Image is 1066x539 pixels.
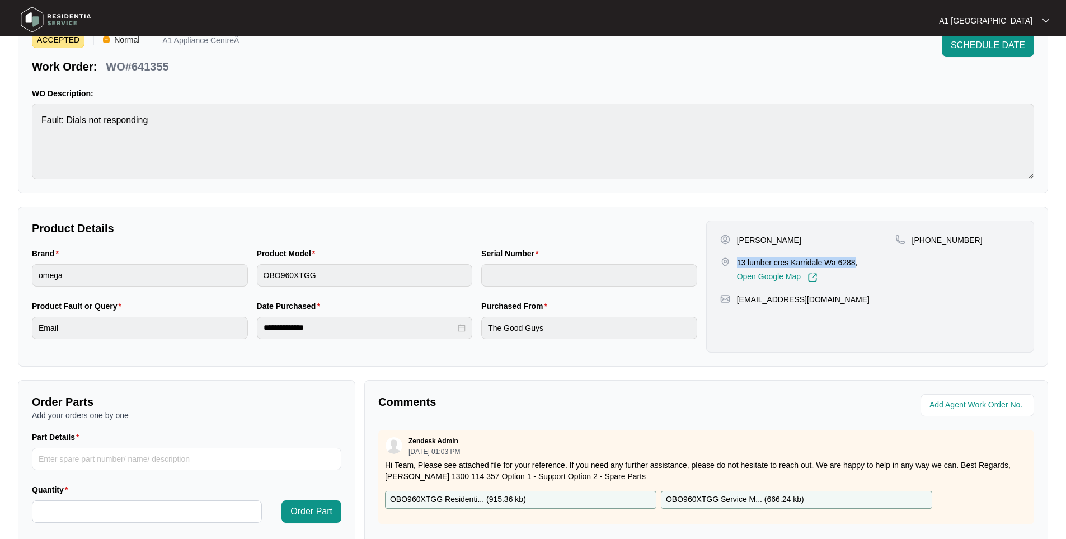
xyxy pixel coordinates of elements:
p: Comments [378,394,698,410]
img: user.svg [386,437,402,454]
label: Part Details [32,432,84,443]
p: Zendesk Admin [408,437,458,446]
label: Quantity [32,484,72,495]
p: 13 lumber cres Karridale Wa 6288, [737,257,858,268]
a: Open Google Map [737,273,818,283]
p: [DATE] 01:03 PM [408,448,460,455]
p: [EMAIL_ADDRESS][DOMAIN_NAME] [737,294,870,305]
label: Purchased From [481,301,552,312]
input: Add Agent Work Order No. [929,399,1027,412]
label: Brand [32,248,63,259]
p: WO#641355 [106,59,168,74]
span: Normal [110,31,144,48]
img: user-pin [720,235,730,245]
img: Link-External [807,273,818,283]
span: ACCEPTED [32,31,84,48]
input: Brand [32,264,248,287]
img: Vercel Logo [103,36,110,43]
p: Product Details [32,221,697,236]
input: Date Purchased [264,322,456,334]
p: OBO960XTGG Service M... ( 666.24 kb ) [666,494,804,506]
img: map-pin [720,294,730,304]
input: Serial Number [481,264,697,287]
label: Date Purchased [257,301,325,312]
input: Product Fault or Query [32,317,248,339]
img: map-pin [895,235,905,245]
p: [PERSON_NAME] [737,235,801,246]
img: dropdown arrow [1042,18,1049,24]
p: Work Order: [32,59,97,74]
p: [PHONE_NUMBER] [912,235,983,246]
input: Quantity [32,501,261,522]
p: Hi Team, Please see attached file for your reference. If you need any further assistance, please ... [385,460,1027,482]
p: Add your orders one by one [32,410,341,421]
button: SCHEDULE DATE [942,34,1034,57]
textarea: Fault: Dials not responding [32,104,1034,179]
label: Product Model [257,248,320,259]
p: OBO960XTGG Residenti... ( 915.36 kb ) [390,494,526,506]
img: map-pin [720,257,730,267]
img: residentia service logo [17,3,95,36]
p: A1 [GEOGRAPHIC_DATA] [939,15,1032,26]
input: Purchased From [481,317,697,339]
label: Serial Number [481,248,543,259]
input: Product Model [257,264,473,287]
p: WO Description: [32,88,1034,99]
label: Product Fault or Query [32,301,126,312]
button: Order Part [281,500,341,523]
p: Order Parts [32,394,341,410]
p: A1 Appliance CentreÂ [162,36,239,48]
span: Order Part [290,505,332,518]
input: Part Details [32,448,341,470]
span: SCHEDULE DATE [951,39,1025,52]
